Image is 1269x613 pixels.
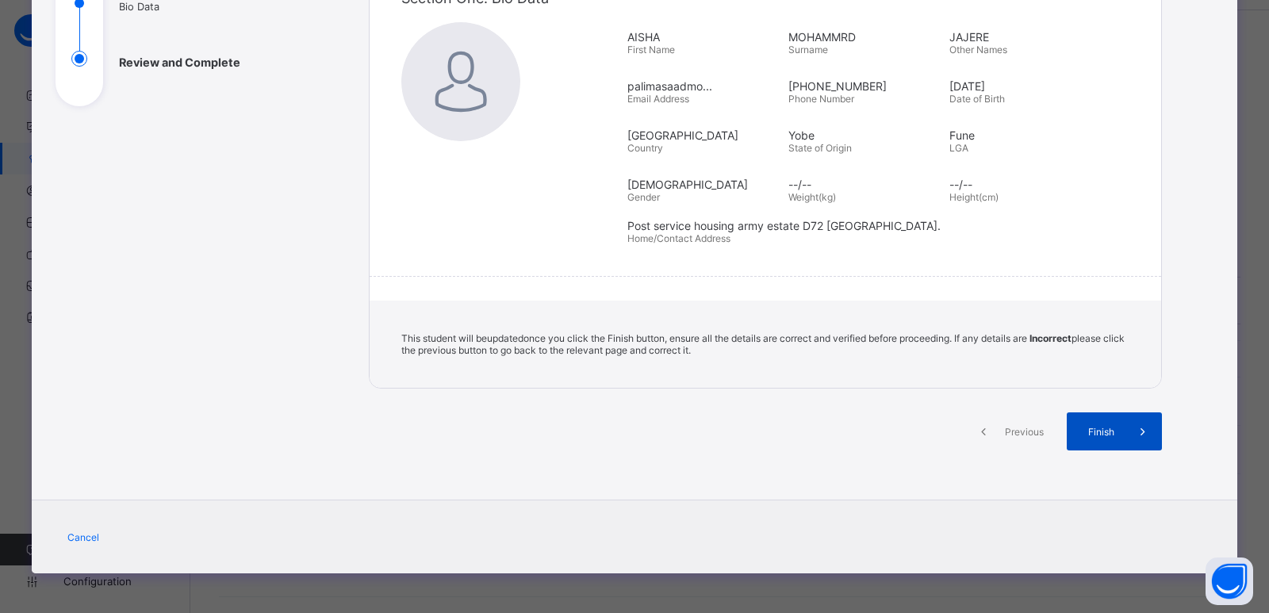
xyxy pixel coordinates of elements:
[949,44,1007,56] span: Other Names
[1003,426,1046,438] span: Previous
[627,219,1137,232] span: Post service housing army estate D72 [GEOGRAPHIC_DATA].
[401,22,520,141] img: default.svg
[627,93,689,105] span: Email Address
[627,79,780,93] span: palimasaadmo...
[627,232,730,244] span: Home/Contact Address
[627,30,780,44] span: AISHA
[949,79,1102,93] span: [DATE]
[788,93,854,105] span: Phone Number
[1079,426,1124,438] span: Finish
[949,30,1102,44] span: JAJERE
[949,93,1005,105] span: Date of Birth
[788,44,828,56] span: Surname
[788,79,941,93] span: [PHONE_NUMBER]
[949,178,1102,191] span: --/--
[788,30,941,44] span: MOHAMMRD
[401,332,1125,356] span: This student will be updated once you click the Finish button, ensure all the details are correct...
[627,128,780,142] span: [GEOGRAPHIC_DATA]
[949,191,999,203] span: Height(cm)
[788,178,941,191] span: --/--
[627,191,660,203] span: Gender
[67,531,99,543] span: Cancel
[627,142,663,154] span: Country
[949,142,968,154] span: LGA
[1206,557,1253,605] button: Open asap
[627,44,675,56] span: First Name
[627,178,780,191] span: [DEMOGRAPHIC_DATA]
[788,142,852,154] span: State of Origin
[1029,332,1072,344] b: Incorrect
[949,128,1102,142] span: Fune
[788,191,836,203] span: Weight(kg)
[788,128,941,142] span: Yobe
